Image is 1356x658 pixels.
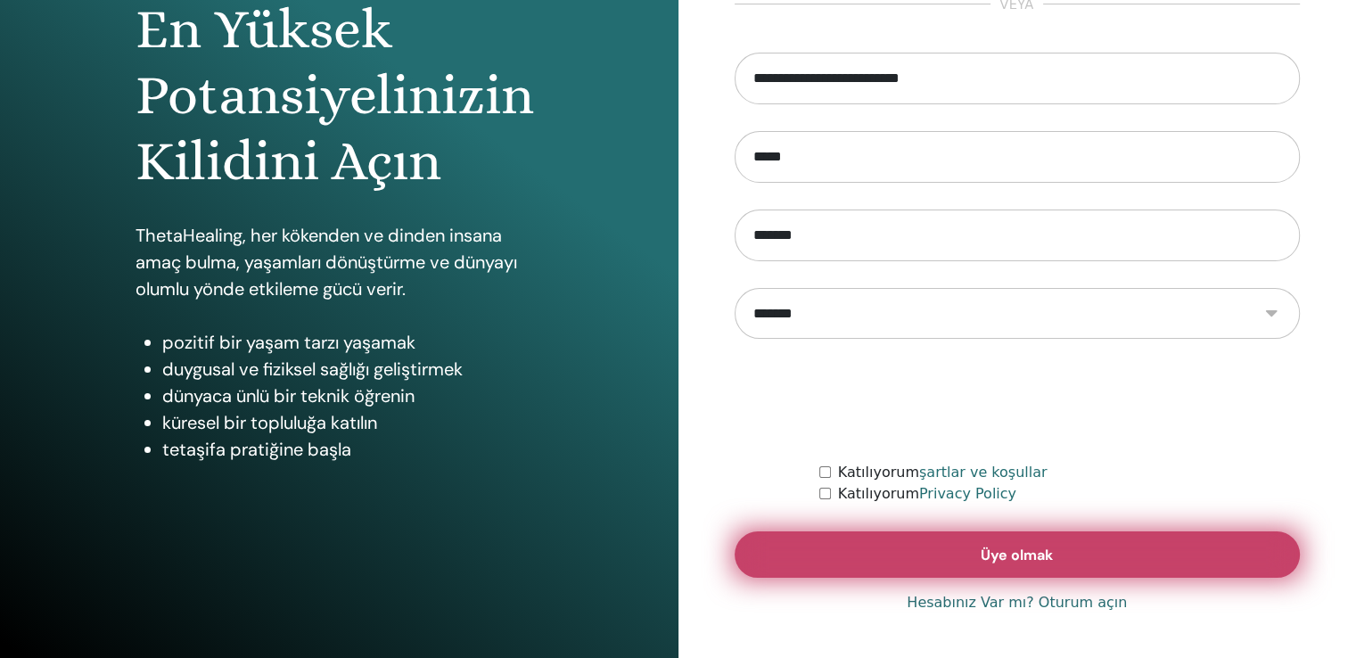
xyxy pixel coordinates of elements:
[907,592,1127,613] a: Hesabınız Var mı? Oturum açın
[838,462,1048,483] label: Katılıyorum
[882,366,1153,435] iframe: reCAPTCHA
[162,436,543,463] li: tetaşifa pratiğine başla
[735,531,1301,578] button: Üye olmak
[162,356,543,382] li: duygusal ve fiziksel sağlığı geliştirmek
[838,483,1016,505] label: Katılıyorum
[162,329,543,356] li: pozitif bir yaşam tarzı yaşamak
[919,464,1048,481] a: şartlar ve koşullar
[136,222,543,302] p: ThetaHealing, her kökenden ve dinden insana amaç bulma, yaşamları dönüştürme ve dünyayı olumlu yö...
[162,382,543,409] li: dünyaca ünlü bir teknik öğrenin
[919,485,1016,502] a: Privacy Policy
[981,546,1053,564] span: Üye olmak
[162,409,543,436] li: küresel bir topluluğa katılın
